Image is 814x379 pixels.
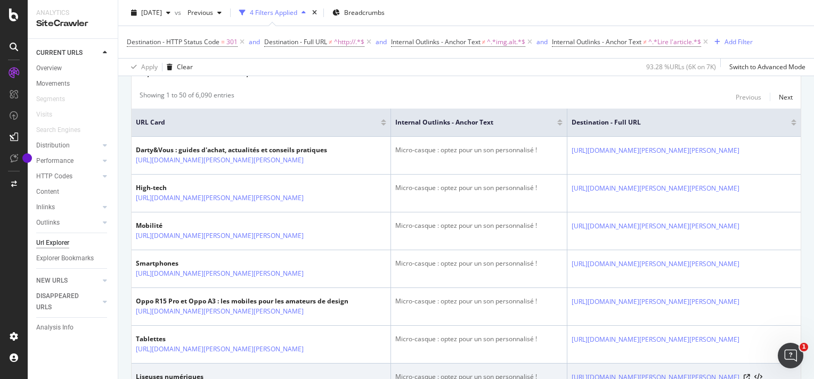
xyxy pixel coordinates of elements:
a: [URL][DOMAIN_NAME][PERSON_NAME][PERSON_NAME] [572,334,739,345]
span: Destination - Full URL [572,118,775,127]
div: Next [779,93,793,102]
div: Content [36,186,59,197]
a: Search Engines [36,125,91,136]
a: DISAPPEARED URLS [36,291,100,313]
a: [URL][DOMAIN_NAME][PERSON_NAME][PERSON_NAME] [136,193,304,203]
span: Destination - HTTP Status Code [127,37,219,46]
span: ≠ [329,37,332,46]
div: and [536,37,548,46]
a: [URL][DOMAIN_NAME][PERSON_NAME][PERSON_NAME] [136,344,304,355]
span: Internal Outlinks - Anchor Text [391,37,481,46]
div: Segments [36,94,65,105]
a: Movements [36,78,110,89]
span: ^.*img.alt.*$ [487,35,525,50]
button: and [536,37,548,47]
div: CURRENT URLS [36,47,83,59]
div: Switch to Advanced Mode [729,62,805,71]
div: HTTP Codes [36,171,72,182]
span: Destination - Full URL [264,37,327,46]
a: Content [36,186,110,197]
div: Micro-casque : optez pour un son personnalisé ! [395,145,563,155]
a: [URL][DOMAIN_NAME][PERSON_NAME][PERSON_NAME] [136,268,304,279]
a: CURRENT URLS [36,47,100,59]
div: DISAPPEARED URLS [36,291,90,313]
div: NEW URLS [36,275,68,286]
button: Switch to Advanced Mode [725,59,805,76]
a: HTTP Codes [36,171,100,182]
span: ^http://.*$ [334,35,364,50]
button: and [376,37,387,47]
a: [URL][DOMAIN_NAME][PERSON_NAME][PERSON_NAME] [572,296,739,307]
a: Outlinks [36,217,100,228]
div: Analytics [36,9,109,18]
div: Micro-casque : optez pour un son personnalisé ! [395,259,563,268]
div: Smartphones [136,259,327,268]
button: 4 Filters Applied [235,4,310,21]
a: Url Explorer [36,237,110,249]
div: Analysis Info [36,322,74,333]
span: 2025 Sep. 8th [141,8,162,17]
div: Mobilité [136,221,327,230]
a: Explorer Bookmarks [36,253,110,264]
a: [URL][DOMAIN_NAME][PERSON_NAME][PERSON_NAME] [572,259,739,269]
div: Clear [177,62,193,71]
span: ≠ [482,37,486,46]
div: Previous [736,93,761,102]
span: Internal Outlinks - Anchor Text [395,118,541,127]
div: Url Explorer [36,237,69,249]
div: Micro-casque : optez pour un son personnalisé ! [395,296,563,306]
div: Add Filter [725,37,753,46]
button: Apply [127,59,158,76]
div: Search Engines [36,125,80,136]
button: and [249,37,260,47]
a: [URL][DOMAIN_NAME][PERSON_NAME][PERSON_NAME] [136,306,304,317]
button: Breadcrumbs [328,4,389,21]
div: Visits [36,109,52,120]
div: Apply [141,62,158,71]
div: 4 Filters Applied [250,8,297,17]
a: Distribution [36,140,100,151]
span: ≠ [643,37,647,46]
span: vs [175,8,183,17]
button: Previous [736,90,761,103]
iframe: Intercom live chat [778,343,803,368]
div: Tablettes [136,334,327,344]
span: 1 [800,343,808,351]
div: Overview [36,63,62,74]
a: [URL][DOMAIN_NAME][PERSON_NAME][PERSON_NAME] [572,145,739,156]
div: Tooltip anchor [22,153,32,163]
a: [URL][DOMAIN_NAME][PERSON_NAME][PERSON_NAME] [572,221,739,232]
div: Distribution [36,140,70,151]
div: and [249,37,260,46]
div: times [310,7,319,18]
a: NEW URLS [36,275,100,286]
button: [DATE] [127,4,175,21]
a: Overview [36,63,110,74]
a: Inlinks [36,202,100,213]
a: [URL][DOMAIN_NAME][PERSON_NAME][PERSON_NAME] [136,230,304,241]
div: Performance [36,155,74,167]
span: 301 [226,35,238,50]
button: Clear [162,59,193,76]
div: Inlinks [36,202,55,213]
div: Outlinks [36,217,60,228]
div: SiteCrawler [36,18,109,30]
div: Oppo R15 Pro et Oppo A3 : les mobiles pour les amateurs de design [136,296,348,306]
div: Darty&Vous : guides d'achat, actualités et conseils pratiques [136,145,327,155]
div: Micro-casque : optez pour un son personnalisé ! [395,183,563,193]
span: Previous [183,8,213,17]
span: = [221,37,225,46]
div: Micro-casque : optez pour un son personnalisé ! [395,221,563,230]
button: Next [779,90,793,103]
span: URL Card [136,118,378,127]
a: Segments [36,94,76,105]
a: [URL][DOMAIN_NAME][PERSON_NAME][PERSON_NAME] [136,155,304,166]
button: Previous [183,4,226,21]
div: Micro-casque : optez pour un son personnalisé ! [395,334,563,344]
a: [URL][DOMAIN_NAME][PERSON_NAME][PERSON_NAME] [572,183,739,194]
a: Performance [36,155,100,167]
div: Explorer Bookmarks [36,253,94,264]
span: ^.*Lire l'article.*$ [648,35,701,50]
a: Visits [36,109,63,120]
div: 93.28 % URLs ( 6K on 7K ) [646,62,716,71]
